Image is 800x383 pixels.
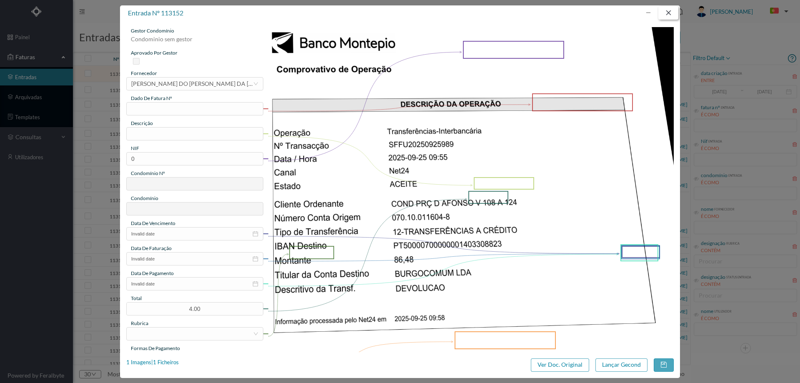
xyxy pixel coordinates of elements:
[131,145,139,151] span: NIF
[531,358,589,372] button: Ver Doc. Original
[131,95,172,101] span: dado de fatura nº
[131,270,174,276] span: data de pagamento
[131,245,172,251] span: data de faturação
[128,9,183,17] span: entrada nº 113152
[253,331,258,336] i: icon: down
[253,81,258,86] i: icon: down
[252,256,258,262] i: icon: calendar
[131,295,142,301] span: total
[126,358,179,367] div: 1 Imagens | 1 Ficheiros
[131,50,177,56] span: aprovado por gestor
[131,120,153,126] span: descrição
[126,35,263,49] div: Condominio sem gestor
[595,358,647,372] button: Lançar Gecond
[131,320,148,326] span: rubrica
[131,220,175,226] span: data de vencimento
[131,70,157,76] span: fornecedor
[252,281,258,287] i: icon: calendar
[131,28,174,34] span: gestor condomínio
[131,345,180,351] span: Formas de Pagamento
[252,231,258,237] i: icon: calendar
[131,195,158,201] span: condomínio
[131,78,253,90] div: MARIA DO CARMO BRAGA DA SILVA CARDOSO
[131,170,165,176] span: condomínio nº
[763,5,792,18] button: PT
